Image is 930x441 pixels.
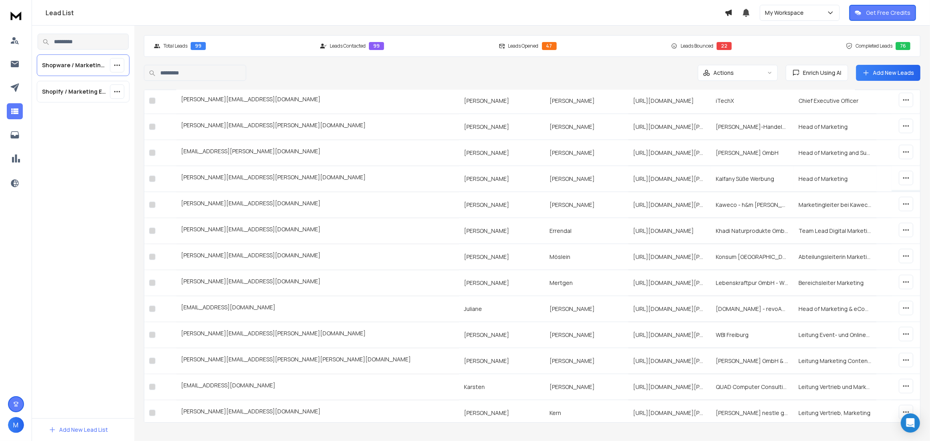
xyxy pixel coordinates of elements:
[800,69,841,77] span: Enrich Using AI
[459,296,545,322] td: Juliane
[794,88,876,114] td: Chief Executive Officer
[181,251,454,263] div: [PERSON_NAME][EMAIL_ADDRESS][DOMAIN_NAME]
[794,244,876,270] td: Abteilungsleiterin Marketing
[459,140,545,166] td: [PERSON_NAME]
[628,166,711,192] td: [URL][DOMAIN_NAME][PERSON_NAME]
[181,95,454,106] div: [PERSON_NAME][EMAIL_ADDRESS][DOMAIN_NAME]
[849,5,916,21] button: Get Free Credits
[181,277,454,289] div: [PERSON_NAME][EMAIL_ADDRESS][DOMAIN_NAME]
[628,218,711,244] td: [URL][DOMAIN_NAME]
[545,192,628,218] td: [PERSON_NAME]
[628,348,711,374] td: [URL][DOMAIN_NAME][PERSON_NAME]
[459,244,545,270] td: [PERSON_NAME]
[711,140,794,166] td: [PERSON_NAME] GmbH
[711,348,794,374] td: [PERSON_NAME] GmbH & Co. KG
[545,270,628,296] td: Mertgen
[181,355,454,367] div: [PERSON_NAME][EMAIL_ADDRESS][PERSON_NAME][PERSON_NAME][DOMAIN_NAME]
[711,192,794,218] td: Kaweco - h&m [PERSON_NAME] GmbH
[711,400,794,426] td: [PERSON_NAME] nestle gmbh
[545,374,628,400] td: [PERSON_NAME]
[8,8,24,23] img: logo
[765,9,807,17] p: My Workspace
[545,88,628,114] td: [PERSON_NAME]
[794,322,876,348] td: Leitung Event- und Online-Marketing, Leitung Vinothek Freiburg
[181,147,454,158] div: [EMAIL_ADDRESS][PERSON_NAME][DOMAIN_NAME]
[711,322,794,348] td: WBI Freiburg
[459,400,545,426] td: [PERSON_NAME]
[794,270,876,296] td: Bereichsleiter Marketing
[8,417,24,433] button: M
[711,374,794,400] td: QUAD Computer Consulting GmbH
[545,218,628,244] td: Errendal
[459,192,545,218] td: [PERSON_NAME]
[862,69,914,77] a: Add New Leads
[545,322,628,348] td: [PERSON_NAME]
[901,413,920,433] div: Open Intercom Messenger
[545,296,628,322] td: [PERSON_NAME]
[459,322,545,348] td: [PERSON_NAME]
[856,43,892,49] p: Completed Leads
[786,65,848,81] button: Enrich Using AI
[717,42,732,50] div: 22
[711,114,794,140] td: [PERSON_NAME]-Handels GmbH
[628,192,711,218] td: [URL][DOMAIN_NAME][PERSON_NAME]
[628,114,711,140] td: [URL][DOMAIN_NAME][PERSON_NAME]
[856,65,920,81] button: Add New Leads
[711,218,794,244] td: Khadi Naturprodukte GmbH & Co. KG
[794,166,876,192] td: Head of Marketing
[628,296,711,322] td: [URL][DOMAIN_NAME][PERSON_NAME]
[181,173,454,184] div: [PERSON_NAME][EMAIL_ADDRESS][PERSON_NAME][DOMAIN_NAME]
[46,8,725,18] h1: Lead List
[794,348,876,374] td: Leitung Marketing Content Manager
[545,140,628,166] td: [PERSON_NAME]
[794,192,876,218] td: Marketingleiter bei Kaweco - h&m [PERSON_NAME] GmbH
[42,88,107,96] p: Shopify / Marketing Entscheider:innen / 2025
[508,43,539,49] p: Leads Opened
[459,270,545,296] td: [PERSON_NAME]
[459,88,545,114] td: [PERSON_NAME]
[545,400,628,426] td: Kern
[681,43,713,49] p: Leads Bounced
[545,348,628,374] td: [PERSON_NAME]
[459,114,545,140] td: [PERSON_NAME]
[628,400,711,426] td: [URL][DOMAIN_NAME][PERSON_NAME]
[545,244,628,270] td: Möslein
[330,43,366,49] p: Leads Contacted
[711,244,794,270] td: Konsum [GEOGRAPHIC_DATA]
[711,88,794,114] td: iTechX
[628,322,711,348] td: [URL][DOMAIN_NAME][PERSON_NAME]
[191,42,206,50] div: 99
[794,400,876,426] td: Leitung Vertrieb, Marketing
[896,42,910,50] div: 76
[628,88,711,114] td: [URL][DOMAIN_NAME]
[628,270,711,296] td: [URL][DOMAIN_NAME][PERSON_NAME]
[459,374,545,400] td: Karsten
[459,348,545,374] td: [PERSON_NAME]
[42,422,114,438] button: Add New Lead List
[181,407,454,419] div: [PERSON_NAME][EMAIL_ADDRESS][DOMAIN_NAME]
[628,140,711,166] td: [URL][DOMAIN_NAME][PERSON_NAME]
[713,69,734,77] p: Actions
[794,296,876,322] td: Head of Marketing & eCommerce
[542,42,557,50] div: 47
[163,43,187,49] p: Total Leads
[628,244,711,270] td: [URL][DOMAIN_NAME][PERSON_NAME]
[866,9,910,17] p: Get Free Credits
[794,374,876,400] td: Leitung Vertrieb und Marketing
[711,270,794,296] td: Lebenskraftpur GmbH - Wir stellen ein!
[545,166,628,192] td: [PERSON_NAME]
[369,42,384,50] div: 99
[459,166,545,192] td: [PERSON_NAME]
[794,114,876,140] td: Head of Marketing
[181,303,454,315] div: [EMAIL_ADDRESS][DOMAIN_NAME]
[181,225,454,237] div: [PERSON_NAME][EMAIL_ADDRESS][DOMAIN_NAME]
[711,166,794,192] td: Kalfany Süße Werbung
[545,114,628,140] td: [PERSON_NAME]
[794,140,876,166] td: Head of Marketing and Support
[42,61,107,69] p: Shopware / Marketing Entscheider / 2025
[181,199,454,210] div: [PERSON_NAME][EMAIL_ADDRESS][DOMAIN_NAME]
[459,218,545,244] td: [PERSON_NAME]
[711,296,794,322] td: [DOMAIN_NAME] - revoART GmbH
